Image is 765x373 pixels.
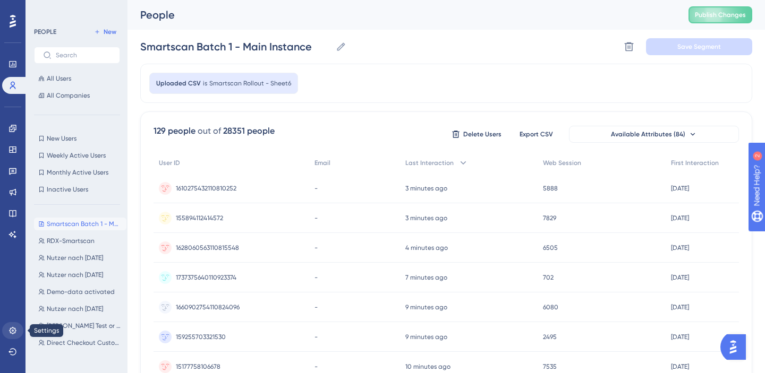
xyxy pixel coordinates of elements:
time: [DATE] [671,214,689,222]
span: 1610275432110810252 [176,184,236,193]
span: - [314,184,318,193]
span: 1628060563110815548 [176,244,239,252]
span: Monthly Active Users [47,168,108,177]
time: [DATE] [671,185,689,192]
button: RDX-Smartscan [34,235,126,247]
button: Publish Changes [688,6,752,23]
div: out of [198,125,221,137]
div: PEOPLE [34,28,56,36]
span: 2495 [543,333,557,341]
span: 15177758106678 [176,362,220,371]
span: All Companies [47,91,90,100]
span: First Interaction [671,159,719,167]
span: Inactive Users [47,185,88,194]
span: Demo-data activated [47,288,115,296]
span: - [314,244,318,252]
button: Nutzer nach [DATE] [34,268,126,281]
span: 6505 [543,244,558,252]
span: Smartscan Batch 1 - Main Instance [47,220,122,228]
time: [DATE] [671,363,689,370]
span: Web Session [543,159,581,167]
time: 9 minutes ago [405,303,447,311]
div: 28351 people [223,125,275,137]
button: Monthly Active Users [34,166,120,179]
input: Segment Name [140,39,331,54]
time: 7 minutes ago [405,274,447,281]
span: Weekly Active Users [47,151,106,160]
span: 7535 [543,362,557,371]
button: Available Attributes (84) [569,126,739,143]
time: 3 minutes ago [405,185,447,192]
span: Need Help? [25,3,66,15]
button: New Users [34,132,120,145]
span: [PERSON_NAME] Test or Direct checkout [47,322,122,330]
span: Save Segment [677,42,721,51]
span: - [314,273,318,282]
span: 6080 [543,303,558,311]
button: Weekly Active Users [34,149,120,162]
input: Search [56,51,111,59]
button: Export CSV [509,126,563,143]
span: 702 [543,273,554,282]
span: Delete Users [463,130,501,138]
span: 1737375640110923374 [176,273,236,282]
button: Smartscan Batch 1 - Main Instance [34,218,126,230]
div: People [140,7,662,22]
span: Nutzer nach [DATE] [47,254,103,262]
span: - [314,362,318,371]
span: New [104,28,116,36]
button: All Users [34,72,120,85]
span: RDX-Smartscan [47,237,95,245]
span: Export CSV [520,130,553,138]
span: Available Attributes (84) [611,130,685,138]
span: - [314,333,318,341]
span: Email [314,159,330,167]
span: All Users [47,74,71,83]
span: - [314,214,318,222]
div: 2 [74,5,77,14]
time: 4 minutes ago [405,244,448,251]
time: 9 minutes ago [405,333,447,341]
time: [DATE] [671,303,689,311]
span: Direct Checkout Customer [47,339,122,347]
span: Publish Changes [695,11,746,19]
span: - [314,303,318,311]
span: is [203,79,207,88]
button: Direct Checkout Customer [34,336,126,349]
span: 155894112414572 [176,214,223,222]
time: [DATE] [671,244,689,251]
span: 5888 [543,184,558,193]
span: Nutzer nach [DATE] [47,271,103,279]
span: Smartscan Rollout - Sheet6 [209,79,291,88]
time: [DATE] [671,274,689,281]
span: User ID [159,159,180,167]
span: Uploaded CSV [156,79,201,88]
span: 159255703321530 [176,333,226,341]
button: Nutzer nach [DATE] [34,302,126,315]
time: 10 minutes ago [405,363,450,370]
button: All Companies [34,89,120,102]
span: Nutzer nach [DATE] [47,305,103,313]
span: 1660902754110824096 [176,303,240,311]
time: 3 minutes ago [405,214,447,222]
button: Demo-data activated [34,285,126,298]
time: [DATE] [671,333,689,341]
button: New [90,25,120,38]
span: New Users [47,134,76,143]
button: Nutzer nach [DATE] [34,251,126,264]
button: Inactive Users [34,183,120,196]
iframe: UserGuiding AI Assistant Launcher [720,331,752,363]
span: 7829 [543,214,556,222]
span: Last Interaction [405,159,454,167]
button: [PERSON_NAME] Test or Direct checkout [34,319,126,332]
button: Delete Users [450,126,503,143]
div: 129 people [154,125,195,137]
button: Save Segment [646,38,752,55]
